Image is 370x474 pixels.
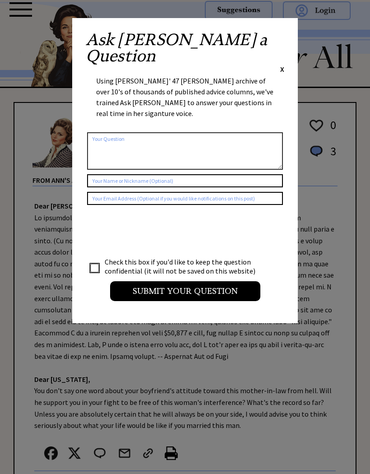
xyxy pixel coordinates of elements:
input: Your Email Address (Optional if you would like notifications on this post) [87,192,283,205]
h2: Ask [PERSON_NAME] a Question [86,32,284,64]
td: Check this box if you'd like to keep the question confidential (it will not be saved on this webs... [104,257,264,276]
div: Using [PERSON_NAME]' 47 [PERSON_NAME] archive of over 10's of thousands of published advice colum... [96,75,274,128]
span: X [280,65,284,74]
input: Submit your Question [110,281,260,301]
input: Your Name or Nickname (Optional) [87,174,283,187]
iframe: reCAPTCHA [87,214,224,249]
